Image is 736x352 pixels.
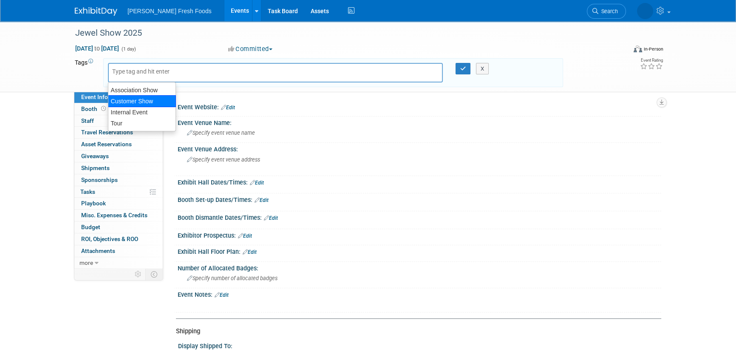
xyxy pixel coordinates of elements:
[243,249,257,255] a: Edit
[74,127,163,138] a: Travel Reservations
[178,340,657,350] div: Display Shipped To:
[264,215,278,221] a: Edit
[74,150,163,162] a: Giveaways
[476,63,489,75] button: X
[178,176,661,187] div: Exhibit Hall Dates/Times:
[72,26,613,41] div: Jewel Show 2025
[81,141,132,148] span: Asset Reservations
[93,45,101,52] span: to
[225,45,276,54] button: Committed
[178,143,661,153] div: Event Venue Address:
[75,7,117,16] img: ExhibitDay
[75,45,119,52] span: [DATE] [DATE]
[176,327,655,336] div: Shipping
[81,117,94,124] span: Staff
[81,200,106,207] span: Playbook
[238,233,252,239] a: Edit
[80,188,95,195] span: Tasks
[121,46,136,52] span: (1 day)
[81,105,108,112] span: Booth
[74,91,163,103] a: Event Information
[131,269,146,280] td: Personalize Event Tab Strip
[178,288,661,299] div: Event Notes:
[187,275,277,281] span: Specify number of allocated badges
[108,85,176,96] div: Association Show
[74,115,163,127] a: Staff
[598,8,618,14] span: Search
[112,67,180,76] input: Type tag and hit enter
[74,210,163,221] a: Misc. Expenses & Credits
[108,107,176,118] div: Internal Event
[576,44,663,57] div: Event Format
[108,118,176,129] div: Tour
[146,269,163,280] td: Toggle Event Tabs
[81,247,115,254] span: Attachments
[643,46,663,52] div: In-Person
[74,162,163,174] a: Shipments
[127,8,212,14] span: [PERSON_NAME] Fresh Foods
[75,58,96,87] td: Tags
[74,233,163,245] a: ROI, Objectives & ROO
[178,262,661,273] div: Number of Allocated Badges:
[74,174,163,186] a: Sponsorships
[178,245,661,256] div: Exhibit Hall Floor Plan:
[74,139,163,150] a: Asset Reservations
[637,3,653,19] img: Courtney Law
[587,4,626,19] a: Search
[178,193,661,204] div: Booth Set-up Dates/Times:
[74,257,163,269] a: more
[81,176,118,183] span: Sponsorships
[74,245,163,257] a: Attachments
[640,58,663,62] div: Event Rating
[178,229,661,240] div: Exhibitor Prospectus:
[81,129,133,136] span: Travel Reservations
[634,45,642,52] img: Format-Inperson.png
[74,198,163,209] a: Playbook
[81,224,100,230] span: Budget
[255,197,269,203] a: Edit
[81,153,109,159] span: Giveaways
[81,165,110,171] span: Shipments
[74,103,163,115] a: Booth
[74,221,163,233] a: Budget
[99,105,108,112] span: Booth not reserved yet
[81,212,147,219] span: Misc. Expenses & Credits
[74,186,163,198] a: Tasks
[108,95,176,107] div: Customer Show
[79,259,93,266] span: more
[187,156,260,163] span: Specify event venue address
[215,292,229,298] a: Edit
[81,94,129,100] span: Event Information
[221,105,235,111] a: Edit
[178,211,661,222] div: Booth Dismantle Dates/Times:
[250,180,264,186] a: Edit
[187,130,255,136] span: Specify event venue name
[178,101,661,112] div: Event Website:
[81,236,138,242] span: ROI, Objectives & ROO
[178,116,661,127] div: Event Venue Name:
